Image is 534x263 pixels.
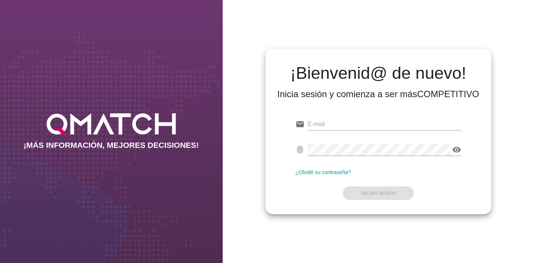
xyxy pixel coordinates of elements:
input: E-mail [308,118,462,130]
i: visibility [452,145,461,154]
strong: COMPETITIVO [417,89,479,99]
div: Inicia sesión y comienza a ser más [278,88,480,100]
i: email [296,120,305,129]
h2: ¡Bienvenid@ de nuevo! [278,64,480,82]
i: fingerprint [296,145,305,154]
a: ¿Olvidó su contraseña? [296,169,351,175]
h2: ¡MÁS INFORMACIÓN, MEJORES DECISIONES! [24,141,199,150]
